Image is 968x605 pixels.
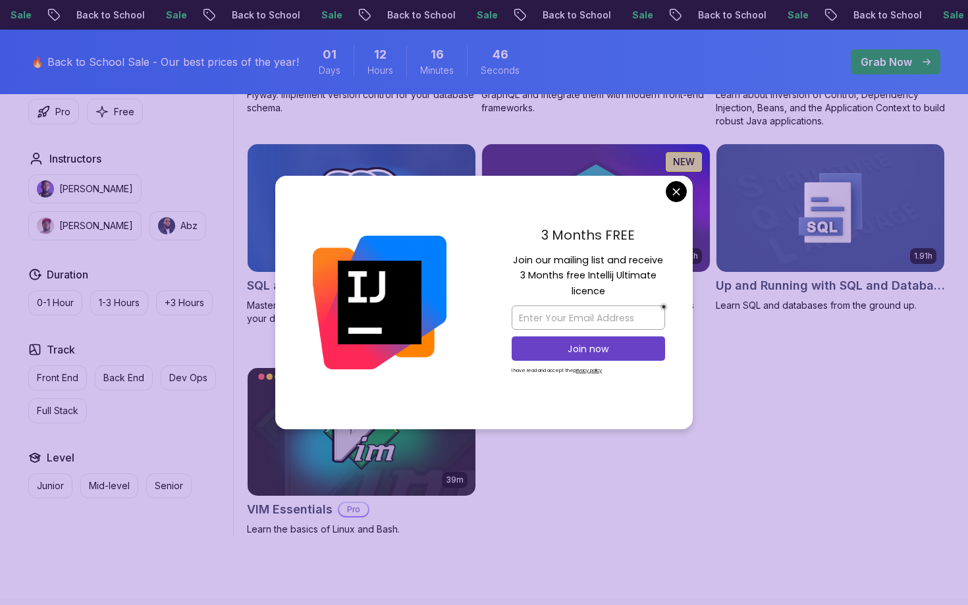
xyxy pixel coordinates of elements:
[481,64,520,77] span: Seconds
[165,296,204,309] p: +3 Hours
[103,371,144,384] p: Back End
[47,267,88,282] h2: Duration
[37,371,78,384] p: Front End
[49,151,101,167] h2: Instructors
[769,9,811,22] p: Sale
[493,45,508,64] span: 46 Seconds
[247,276,439,295] h2: SQL and Databases Fundamentals
[146,473,192,498] button: Senior
[87,99,143,124] button: Free
[925,9,967,22] p: Sale
[716,75,945,128] p: Master the core concepts of Spring Framework. Learn about Inversion of Control, Dependency Inject...
[339,503,368,516] p: Pro
[247,523,476,536] p: Learn the basics of Linux and Bash.
[524,9,614,22] p: Back to School
[158,217,175,234] img: instructor img
[367,64,393,77] span: Hours
[31,54,299,70] p: 🔥 Back to School Sale - Our best prices of the year!
[248,144,475,272] img: SQL and Databases Fundamentals card
[323,45,336,64] span: 1 Days
[835,9,925,22] p: Back to School
[37,296,74,309] p: 0-1 Hour
[481,144,711,352] a: Testcontainers with Java card1.28hNEWTestcontainers with JavaProLearn how to test Java DAOs with ...
[59,182,133,196] p: [PERSON_NAME]
[673,155,695,169] p: NEW
[716,144,944,272] img: Up and Running with SQL and Databases card
[680,9,769,22] p: Back to School
[180,219,198,232] p: Abz
[47,450,74,465] h2: Level
[247,299,476,325] p: Master SQL and database fundamentals to enhance your data querying and management skills.
[28,398,87,423] button: Full Stack
[861,54,912,70] p: Grab Now
[28,211,142,240] button: instructor img[PERSON_NAME]
[95,365,153,390] button: Back End
[716,299,945,312] p: Learn SQL and databases from the ground up.
[247,144,476,325] a: SQL and Databases Fundamentals card3.39hSQL and Databases FundamentalsProMaster SQL and database ...
[80,473,138,498] button: Mid-level
[89,479,130,492] p: Mid-level
[149,211,206,240] button: instructor imgAbz
[446,475,464,485] p: 39m
[156,290,213,315] button: +3 Hours
[247,75,476,115] p: Master database migrations with Spring Boot and Flyway. Implement version control for your databa...
[458,9,500,22] p: Sale
[47,342,75,357] h2: Track
[482,144,710,272] img: Testcontainers with Java card
[481,75,711,115] p: Learn how to build efficient, flexible APIs using GraphQL and integrate them with modern front-en...
[28,99,79,124] button: Pro
[99,296,140,309] p: 1-3 Hours
[161,365,216,390] button: Dev Ops
[369,9,458,22] p: Back to School
[37,479,64,492] p: Junior
[374,45,387,64] span: 12 Hours
[420,64,454,77] span: Minutes
[28,365,87,390] button: Front End
[37,217,54,234] img: instructor img
[114,105,134,118] p: Free
[28,174,142,203] button: instructor img[PERSON_NAME]
[319,64,340,77] span: Days
[247,367,476,536] a: VIM Essentials card39mVIM EssentialsProLearn the basics of Linux and Bash.
[213,9,303,22] p: Back to School
[90,290,148,315] button: 1-3 Hours
[248,368,475,496] img: VIM Essentials card
[148,9,190,22] p: Sale
[303,9,345,22] p: Sale
[28,290,82,315] button: 0-1 Hour
[914,251,932,261] p: 1.91h
[55,105,70,118] p: Pro
[58,9,148,22] p: Back to School
[247,500,333,519] h2: VIM Essentials
[37,180,54,197] img: instructor img
[169,371,207,384] p: Dev Ops
[614,9,656,22] p: Sale
[28,473,72,498] button: Junior
[59,219,133,232] p: [PERSON_NAME]
[431,45,444,64] span: 16 Minutes
[37,404,78,417] p: Full Stack
[716,144,945,312] a: Up and Running with SQL and Databases card1.91hUp and Running with SQL and DatabasesLearn SQL and...
[155,479,183,492] p: Senior
[716,276,945,295] h2: Up and Running with SQL and Databases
